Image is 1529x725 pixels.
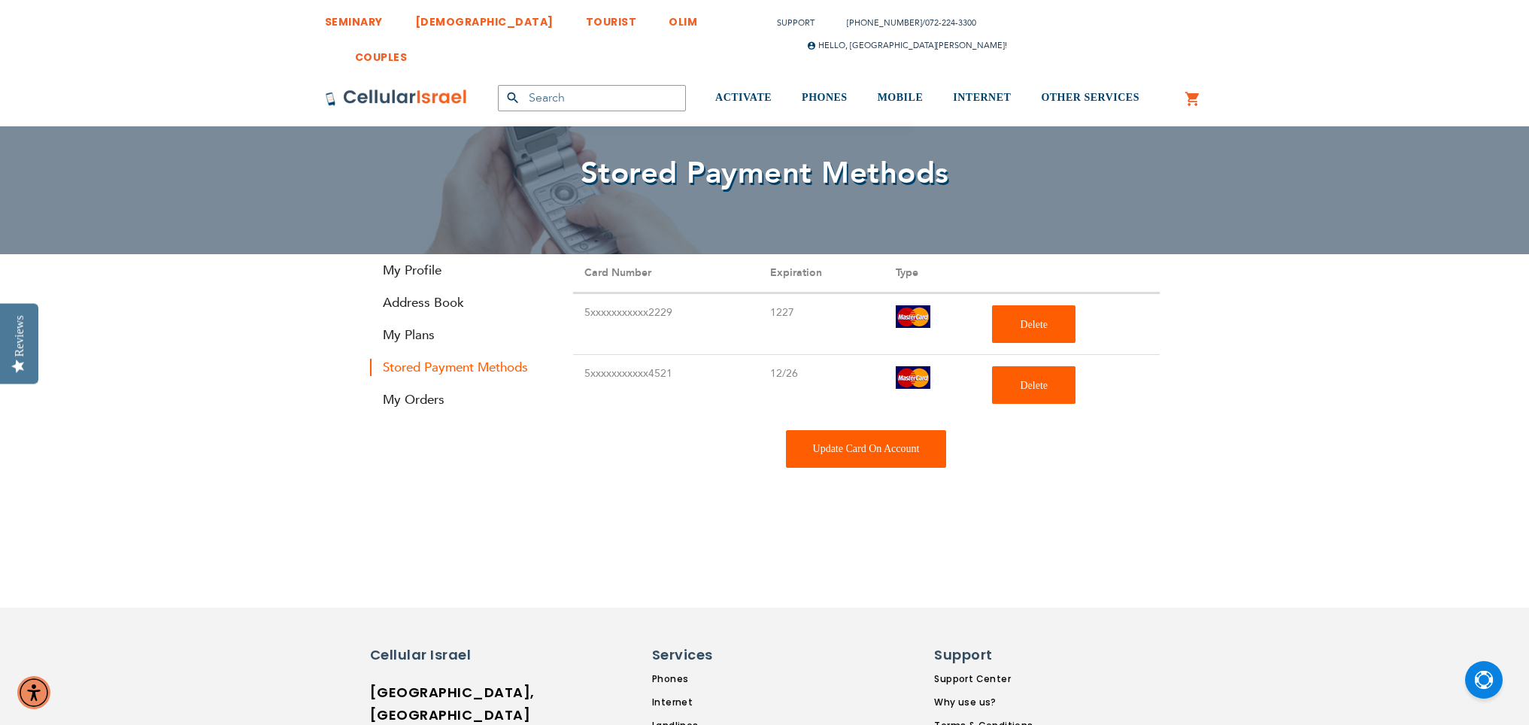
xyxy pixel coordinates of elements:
[759,254,884,293] th: Expiration
[934,696,1033,709] a: Why use us?
[715,70,772,126] a: ACTIVATE
[669,4,697,32] a: OLIM
[878,70,924,126] a: MOBILE
[934,672,1033,686] a: Support Center
[715,92,772,103] span: ACTIVATE
[777,17,815,29] a: Support
[586,4,637,32] a: TOURIST
[13,315,26,356] div: Reviews
[934,645,1024,665] h6: Support
[370,391,551,408] a: My Orders
[1041,92,1139,103] span: OTHER SERVICES
[896,366,930,389] img: mc.png
[325,4,383,32] a: SEMINARY
[884,254,981,293] th: Type
[832,12,976,34] li: /
[370,294,551,311] a: Address Book
[370,359,551,376] strong: Stored Payment Methods
[953,92,1011,103] span: INTERNET
[992,305,1075,343] button: Delete
[573,254,760,293] th: Card Number
[1020,380,1048,391] span: Delete
[325,89,468,107] img: Cellular Israel Logo
[802,70,848,126] a: PHONES
[1020,319,1048,330] span: Delete
[355,39,408,67] a: COUPLES
[370,326,551,344] a: My Plans
[953,70,1011,126] a: INTERNET
[370,262,551,279] a: My Profile
[415,4,554,32] a: [DEMOGRAPHIC_DATA]
[802,92,848,103] span: PHONES
[652,696,789,709] a: Internet
[581,153,949,194] span: Stored Payment Methods
[759,294,884,355] td: 1227
[847,17,922,29] a: [PHONE_NUMBER]
[17,676,50,709] div: Accessibility Menu
[807,40,1007,51] span: Hello, [GEOGRAPHIC_DATA][PERSON_NAME]!
[925,17,976,29] a: 072-224-3300
[896,305,930,328] img: mc.png
[370,645,498,665] h6: Cellular Israel
[652,645,780,665] h6: Services
[573,355,760,416] td: 5xxxxxxxxxxx4521
[1041,70,1139,126] a: OTHER SERVICES
[573,294,760,355] td: 5xxxxxxxxxxx2229
[992,366,1075,404] button: Delete
[652,672,789,686] a: Phones
[878,92,924,103] span: MOBILE
[498,85,686,111] input: Search
[759,355,884,416] td: 12/26
[786,430,947,468] div: To update the payment method currently being used on an existing Cellular Israel plan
